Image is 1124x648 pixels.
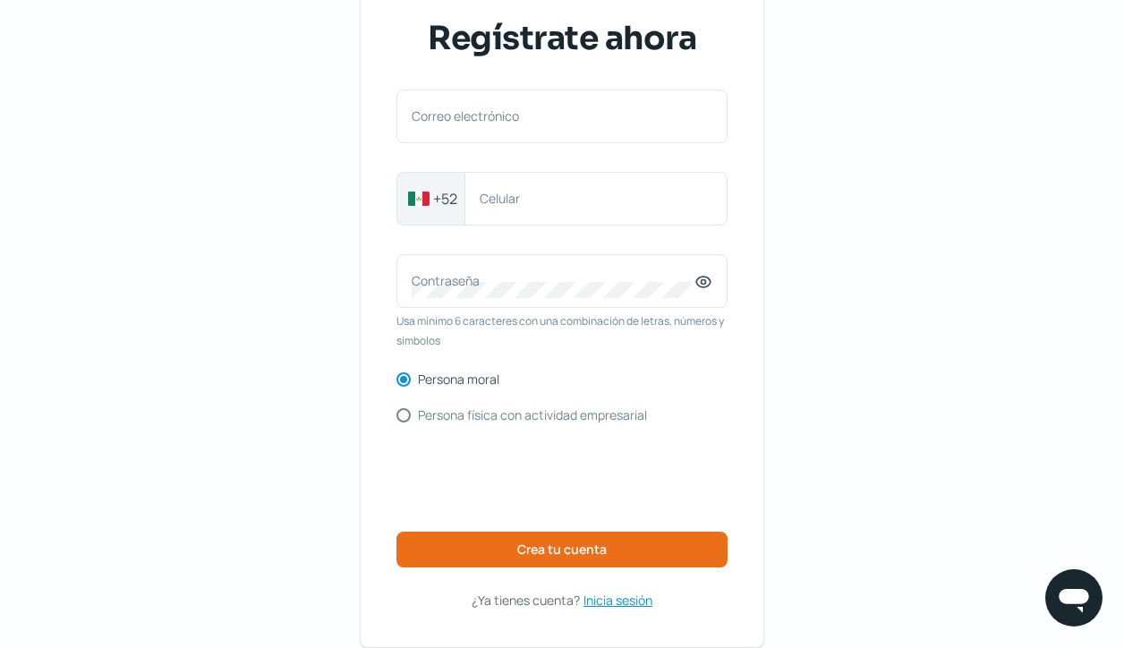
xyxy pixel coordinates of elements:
img: chatIcon [1056,580,1092,616]
label: Persona moral [418,373,499,386]
label: Contraseña [412,272,694,289]
span: Crea tu cuenta [517,543,607,556]
span: ¿Ya tienes cuenta? [472,592,580,609]
label: Persona física con actividad empresarial [418,409,647,422]
label: Correo electrónico [412,107,694,124]
iframe: reCAPTCHA [426,444,698,514]
button: Crea tu cuenta [396,532,728,567]
span: Usa mínimo 6 caracteres con una combinación de letras, números y símbolos [396,311,728,350]
span: Regístrate ahora [428,16,696,61]
label: Celular [480,190,694,207]
a: Inicia sesión [583,589,652,611]
span: +52 [433,188,457,209]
